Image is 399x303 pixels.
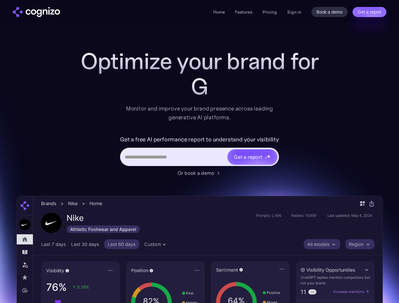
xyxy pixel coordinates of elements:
[178,169,222,177] a: Or book a demo
[120,134,279,145] label: Get a free AI performance report to understand your visibility
[13,7,60,17] a: home
[122,104,277,122] div: Monitor and improve your brand presence across leading generative AI platforms.
[73,49,326,74] h1: Optimize your brand for
[227,149,278,165] a: Get a reportstarstarstar
[13,7,60,17] img: cognizo logo
[234,153,262,161] div: Get a report
[265,155,266,156] img: star
[213,9,225,15] a: Home
[265,157,267,159] img: star
[235,9,252,15] a: Features
[267,154,271,158] img: star
[287,8,301,16] a: Sign in
[353,7,386,17] a: Get a report
[73,74,326,99] div: G
[120,134,279,166] form: Hero URL Input Form
[311,7,348,17] a: Book a demo
[178,169,214,177] div: Or book a demo
[263,9,277,15] a: Pricing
